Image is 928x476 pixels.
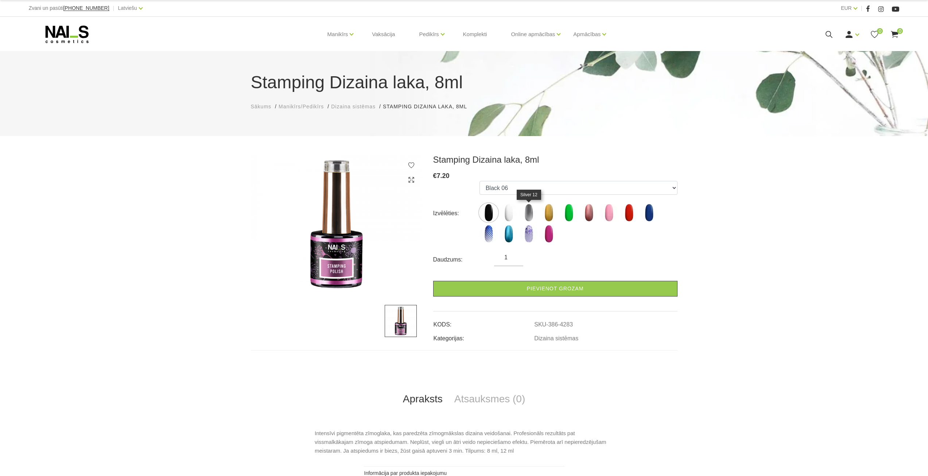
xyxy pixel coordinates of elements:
a: Dizaina sistēmas [534,335,578,342]
span: € [433,172,437,179]
a: Manikīrs [327,20,348,49]
a: Pievienot grozam [433,281,677,297]
img: ... [580,204,598,222]
h3: Stamping Dizaina laka, 8ml [433,154,677,165]
span: Manikīrs/Pedikīrs [279,104,324,109]
a: Vaksācija [366,17,401,52]
span: Dizaina sistēmas [331,104,376,109]
td: KODS: [433,315,534,329]
h1: Stamping Dizaina laka, 8ml [251,69,677,96]
span: Sākums [251,104,272,109]
a: Online apmācības [511,20,555,49]
a: EUR [841,4,852,12]
span: | [113,4,114,13]
div: Zvani un pasūti [29,4,109,13]
a: SKU-386-4283 [534,321,573,328]
img: ... [560,204,578,222]
img: ... [620,204,638,222]
a: Atsauksmes (0) [449,387,531,411]
img: ... [479,225,498,243]
img: ... [500,225,518,243]
a: Sākums [251,103,272,111]
img: ... [520,204,538,222]
img: ... [540,225,558,243]
img: ... [540,204,558,222]
a: Manikīrs/Pedikīrs [279,103,324,111]
li: Stamping Dizaina laka, 8ml [383,103,474,111]
a: Dizaina sistēmas [331,103,376,111]
td: Kategorijas: [433,329,534,343]
a: Apmācības [573,20,601,49]
img: ... [251,154,422,294]
a: Latviešu [118,4,137,12]
span: 0 [897,28,903,34]
a: Pedikīrs [419,20,439,49]
img: ... [600,204,618,222]
img: ... [520,225,538,243]
a: [PHONE_NUMBER] [63,5,109,11]
img: ... [500,204,518,222]
span: 7.20 [437,172,450,179]
a: 0 [890,30,899,39]
img: ... [640,204,658,222]
a: Apraksts [397,387,449,411]
span: | [861,4,862,13]
div: Daudzums: [433,254,494,266]
a: Komplekti [457,17,493,52]
img: ... [479,204,498,222]
img: ... [385,305,417,337]
div: Izvēlēties: [433,208,479,219]
span: 0 [877,28,883,34]
p: Intensīvi pigmentēta zīmoglaka, kas paredzēta zīmogmākslas dizaina veidošanai. Profesionāls rezul... [315,429,613,455]
a: 0 [870,30,879,39]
